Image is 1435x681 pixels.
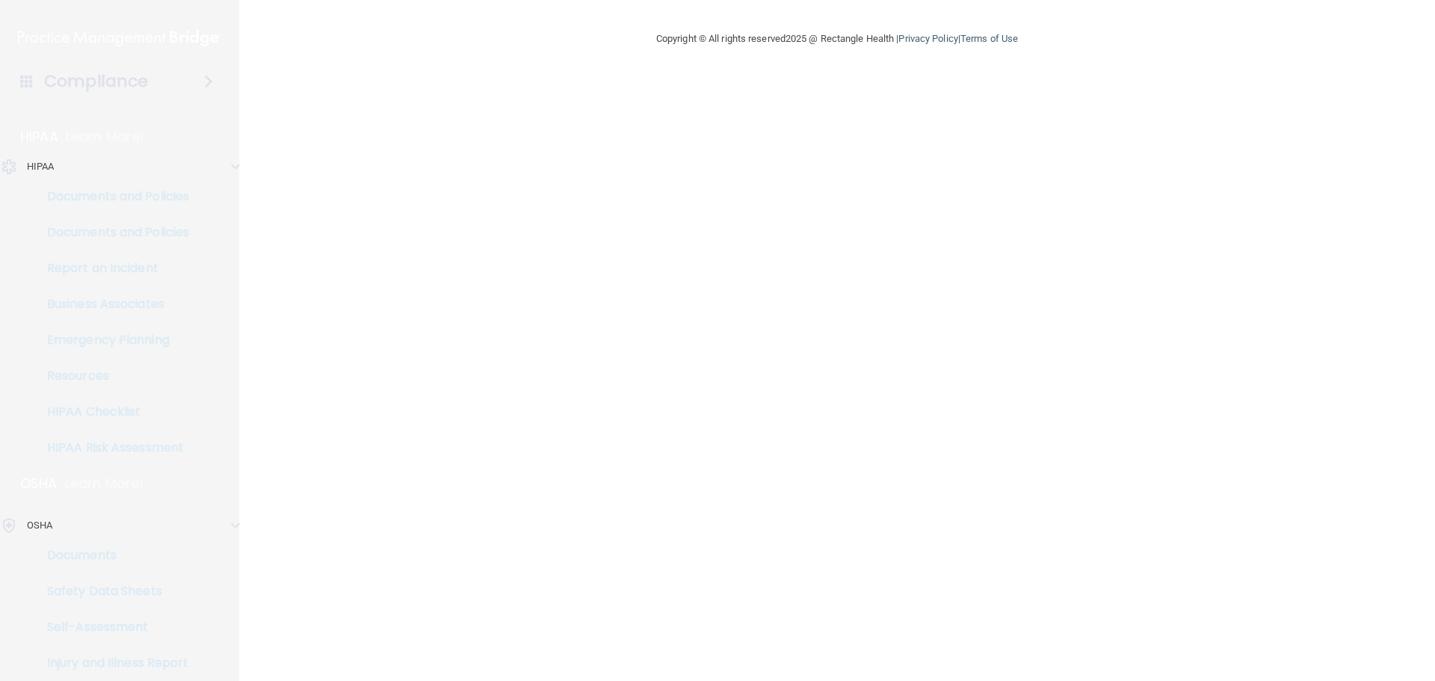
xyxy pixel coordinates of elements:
p: HIPAA [27,158,55,176]
p: Documents [10,548,214,563]
p: HIPAA Checklist [10,404,214,419]
p: OSHA [20,475,58,493]
p: Safety Data Sheets [10,584,214,599]
p: Self-Assessment [10,620,214,635]
p: Learn More! [65,475,144,493]
h4: Compliance [44,71,148,92]
p: HIPAA [20,128,58,146]
p: OSHA [27,517,52,534]
div: Copyright © All rights reserved 2025 @ Rectangle Health | | [564,15,1110,63]
p: Emergency Planning [10,333,214,348]
p: Business Associates [10,297,214,312]
p: HIPAA Risk Assessment [10,440,214,455]
a: Terms of Use [960,33,1018,44]
p: Learn More! [66,128,145,146]
a: Privacy Policy [898,33,957,44]
img: PMB logo [18,23,221,53]
p: Documents and Policies [10,225,214,240]
p: Documents and Policies [10,189,214,204]
p: Injury and Illness Report [10,656,214,671]
p: Resources [10,369,214,383]
p: Report an Incident [10,261,214,276]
